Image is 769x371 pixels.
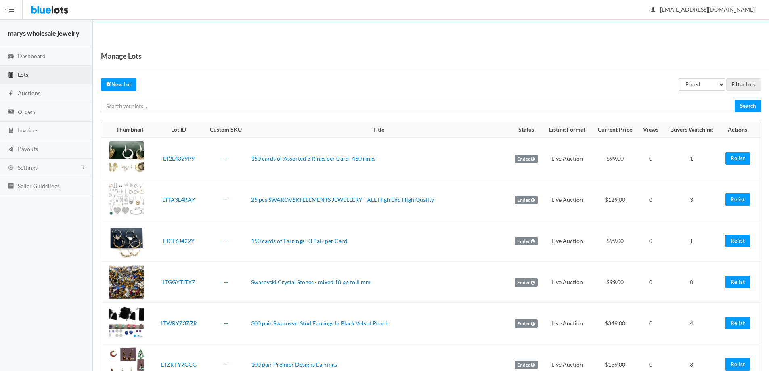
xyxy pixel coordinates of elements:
[101,50,142,62] h1: Manage Lots
[638,262,663,303] td: 0
[251,237,347,244] a: 150 cards of Earrings - 3 Pair per Card
[543,303,592,344] td: Live Auction
[224,196,228,203] a: --
[725,193,750,206] a: Relist
[153,122,204,138] th: Lot ID
[251,320,389,327] a: 300 pair Swarovski Stud Earrings In Black Velvet Pouch
[18,127,38,134] span: Invoices
[224,320,228,327] a: --
[515,155,538,163] label: Ended
[7,109,15,116] ion-icon: cash
[106,81,111,86] ion-icon: create
[543,122,592,138] th: Listing Format
[248,122,509,138] th: Title
[663,220,719,262] td: 1
[735,100,761,112] input: Search
[638,303,663,344] td: 0
[638,138,663,179] td: 0
[663,303,719,344] td: 4
[515,319,538,328] label: Ended
[7,146,15,153] ion-icon: paper plane
[638,122,663,138] th: Views
[251,196,434,203] a: 25 pcs SWAROVSKI ELEMENTS JEWELLERY - ALL High End High Quality
[8,29,80,37] strong: marys wholesale jewelry
[7,164,15,172] ion-icon: cog
[7,53,15,61] ion-icon: speedometer
[515,237,538,246] label: Ended
[161,361,197,368] a: LTZKFY7GCG
[725,276,750,288] a: Relist
[543,179,592,220] td: Live Auction
[18,145,38,152] span: Payouts
[7,71,15,79] ion-icon: clipboard
[101,100,735,112] input: Search your lots...
[726,78,761,91] input: Filter Lots
[224,361,228,368] a: --
[663,138,719,179] td: 1
[663,262,719,303] td: 0
[592,122,638,138] th: Current Price
[224,279,228,285] a: --
[251,361,337,368] a: 100 pair Premier Designs Earrings
[18,182,60,189] span: Seller Guidelines
[543,220,592,262] td: Live Auction
[251,155,375,162] a: 150 cards of Assorted 3 Rings per Card- 450 rings
[251,279,371,285] a: Swarovski Crystal Stones - mixed 18 pp to 8 mm
[7,182,15,190] ion-icon: list box
[649,6,657,14] ion-icon: person
[638,179,663,220] td: 0
[663,122,719,138] th: Buyers Watching
[224,155,228,162] a: --
[18,52,46,59] span: Dashboard
[161,320,197,327] a: LTWRYZ3ZZR
[592,220,638,262] td: $99.00
[592,262,638,303] td: $99.00
[18,108,36,115] span: Orders
[204,122,248,138] th: Custom SKU
[515,361,538,369] label: Ended
[592,179,638,220] td: $129.00
[7,90,15,98] ion-icon: flash
[543,262,592,303] td: Live Auction
[515,196,538,205] label: Ended
[18,90,40,96] span: Auctions
[162,196,195,203] a: LTTA3L4RAY
[163,237,195,244] a: LTGF6J422Y
[101,78,136,91] a: createNew Lot
[592,303,638,344] td: $349.00
[509,122,543,138] th: Status
[543,138,592,179] td: Live Auction
[163,155,195,162] a: LT2L4329P9
[725,317,750,329] a: Relist
[725,235,750,247] a: Relist
[638,220,663,262] td: 0
[663,179,719,220] td: 3
[7,127,15,135] ion-icon: calculator
[725,358,750,371] a: Relist
[163,279,195,285] a: LTGGYTJTY7
[18,164,38,171] span: Settings
[101,122,153,138] th: Thumbnail
[18,71,28,78] span: Lots
[651,6,755,13] span: [EMAIL_ADDRESS][DOMAIN_NAME]
[719,122,761,138] th: Actions
[592,138,638,179] td: $99.00
[224,237,228,244] a: --
[515,278,538,287] label: Ended
[725,152,750,165] a: Relist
